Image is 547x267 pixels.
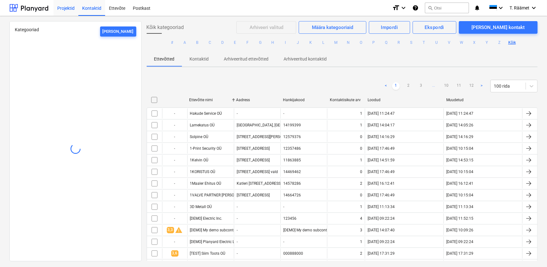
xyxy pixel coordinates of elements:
button: # [168,39,176,46]
button: V [445,39,453,46]
div: [DATE] 16:12:41 [368,181,395,186]
div: Muudetud [446,98,520,102]
div: [DATE] 17:46:49 [368,146,395,151]
a: Page 12 [468,82,475,90]
div: Aadress [236,98,278,102]
div: [DATE] 14:53:15 [446,158,473,162]
span: Kõik kategooriad [147,24,184,31]
span: warning [175,226,183,234]
div: 1 [360,158,362,162]
div: 000888000 [283,251,303,256]
div: [DEMO] My demo subcontractor [283,228,337,232]
div: [DATE] 17:31:29 [446,251,473,256]
div: - [162,108,187,119]
div: 0 [360,170,362,174]
button: Impordi [369,21,410,34]
div: Hankijakood [283,98,325,102]
button: O [357,39,365,46]
button: U [433,39,440,46]
div: - [162,190,187,200]
div: Loodud [368,98,441,102]
a: Next page [478,82,485,90]
div: [GEOGRAPHIC_DATA], [GEOGRAPHIC_DATA], [GEOGRAPHIC_DATA], [STREET_ADDRESS] [237,123,383,127]
button: R [395,39,403,46]
div: [DEMO] My demo subcontractor [190,228,244,232]
button: T [420,39,428,46]
div: [DATE] 11:24:47 [446,111,473,116]
button: P [370,39,377,46]
div: - [237,251,238,256]
div: 4 [360,216,362,221]
i: notifications [474,4,480,12]
div: 12579376 [283,135,301,139]
div: - [237,205,238,209]
div: 1 [360,240,362,244]
button: [PERSON_NAME] [100,26,136,37]
div: [STREET_ADDRESS] vald [237,170,278,174]
div: 1Maaler Ehitus OÜ [190,181,222,186]
div: Ekspordi [425,23,444,32]
button: G [257,39,264,46]
span: 3,6 [171,250,178,256]
div: 0 [360,146,362,151]
div: - [237,111,238,116]
div: - [237,228,238,232]
button: M [332,39,340,46]
span: Kategooriad [15,27,39,32]
a: Page 10 [443,82,450,90]
div: [DATE] 17:46:49 [368,193,395,197]
div: - [162,155,187,165]
div: Hakude Service OÜ [190,111,222,116]
button: B [194,39,201,46]
button: X [471,39,478,46]
div: [DATE] 14:05:26 [446,123,473,127]
div: 12357486 [283,146,301,151]
div: Ühe hinnangu puhul on selle alltöövõtja hinnang alla künnise (1). [175,226,183,234]
a: ... [430,82,437,90]
a: Page 1 is your current page [392,82,400,90]
div: - [162,143,187,154]
button: K [307,39,314,46]
div: 1-Print Security OÜ [190,146,222,151]
div: [PERSON_NAME] [103,28,134,35]
button: H [269,39,277,46]
p: Kontaktid [190,56,209,62]
a: Page 3 [417,82,425,90]
div: - [237,240,238,244]
p: Ettevõtted [154,56,175,62]
div: Lamekatus OÜ [190,123,215,127]
div: 1 [360,111,362,116]
div: [STREET_ADDRESS][PERSON_NAME] [237,135,298,139]
div: - [237,216,238,221]
div: 11863885 [283,158,301,162]
button: A [181,39,189,46]
div: [DEMO] Electric Inc. [190,216,223,221]
a: Previous page [382,82,390,90]
div: [STREET_ADDRESS] [237,158,270,162]
button: Kõik [508,39,516,46]
i: Abikeskus [412,4,419,12]
div: - [162,178,187,189]
button: N [345,39,352,46]
iframe: Chat Widget [516,237,547,267]
button: E [231,39,239,46]
button: Y [483,39,491,46]
div: [DATE] 14:16:29 [368,135,395,139]
div: 3D Metall OÜ [190,205,212,209]
div: [DATE] 10:09:26 [446,228,473,232]
button: Z [496,39,503,46]
button: W [458,39,465,46]
span: 3,3 [167,227,174,233]
button: Q [382,39,390,46]
div: 3 [360,228,362,232]
div: 1Kelvin OÜ [190,158,209,162]
i: keyboard_arrow_down [400,4,407,12]
div: 14664726 [283,193,301,197]
div: 0 [360,135,362,139]
div: [DATE] 14:16:29 [446,135,473,139]
div: [DATE] 10:15:04 [446,193,473,197]
p: Arhiveeritud kontaktid [284,56,327,62]
div: [DATE] 14:51:59 [368,158,395,162]
div: - [283,240,284,244]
